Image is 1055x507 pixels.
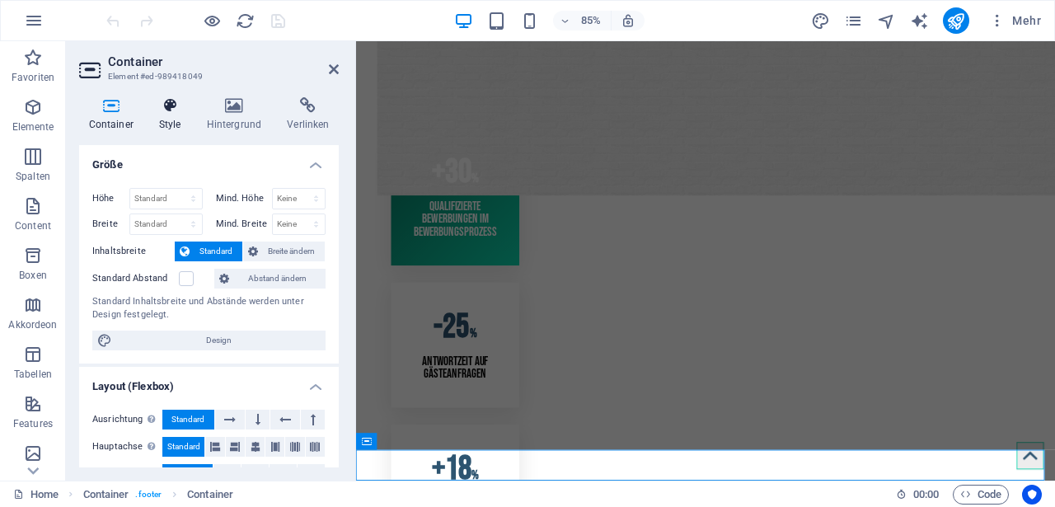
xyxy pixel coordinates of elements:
span: Breite ändern [263,242,320,261]
button: 85% [553,11,612,31]
button: Mehr [982,7,1048,34]
span: Standard [167,437,200,457]
i: Seiten (Strg+Alt+S) [844,12,863,31]
button: Klicke hier, um den Vorschau-Modus zu verlassen [202,11,222,31]
span: Mehr [989,12,1041,29]
button: Standard [175,242,242,261]
button: Usercentrics [1022,485,1042,505]
p: Content [15,219,51,232]
button: Abstand ändern [214,269,326,289]
p: Akkordeon [8,318,57,331]
i: Bei Größenänderung Zoomstufe automatisch an das gewählte Gerät anpassen. [621,13,635,28]
h3: Element #ed-989418049 [108,69,306,84]
span: Code [960,485,1001,505]
nav: breadcrumb [83,485,234,505]
label: Standard Abstand [92,269,179,289]
h6: 85% [578,11,604,31]
i: Veröffentlichen [946,12,965,31]
span: Klick zum Auswählen. Doppelklick zum Bearbeiten [187,485,233,505]
h4: Style [149,97,197,132]
h4: Container [79,97,149,132]
p: Features [13,417,53,430]
span: : [925,488,927,500]
label: Mind. Höhe [216,194,272,203]
label: Ausrichtung [92,410,162,430]
button: Breite ändern [243,242,325,261]
i: AI Writer [910,12,929,31]
button: Standard [162,437,204,457]
h4: Hintergrund [197,97,278,132]
button: reload [235,11,255,31]
span: Abstand ändern [234,269,321,289]
i: Seite neu laden [236,12,255,31]
label: Inhaltsbreite [92,242,175,261]
h4: Verlinken [278,97,339,132]
p: Tabellen [14,368,52,381]
label: Querachse [92,464,162,484]
label: Breite [92,219,129,228]
button: publish [943,7,969,34]
button: Design [92,331,326,350]
h2: Container [108,54,339,69]
label: Mind. Breite [216,219,272,228]
label: Hauptachse [92,437,162,457]
button: design [811,11,831,31]
span: Klick zum Auswählen. Doppelklick zum Bearbeiten [83,485,129,505]
h6: Session-Zeit [896,485,940,505]
span: Design [117,331,321,350]
span: Standard [195,242,237,261]
button: navigator [877,11,897,31]
p: Elemente [12,120,54,134]
span: . footer [135,485,162,505]
i: Navigator [877,12,896,31]
div: Standard Inhaltsbreite und Abstände werden unter Design festgelegt. [92,295,326,322]
span: Standard [171,464,204,484]
button: Standard [162,410,214,430]
label: Höhe [92,194,129,203]
span: 00 00 [913,485,939,505]
h4: Größe [79,145,339,175]
p: Favoriten [12,71,54,84]
button: pages [844,11,864,31]
p: Spalten [16,170,50,183]
h4: Layout (Flexbox) [79,367,339,397]
i: Design (Strg+Alt+Y) [811,12,830,31]
p: Boxen [19,269,47,282]
button: Code [953,485,1009,505]
span: Standard [171,410,204,430]
button: Standard [162,464,213,484]
a: Klick, um Auswahl aufzuheben. Doppelklick öffnet Seitenverwaltung [13,485,59,505]
button: text_generator [910,11,930,31]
